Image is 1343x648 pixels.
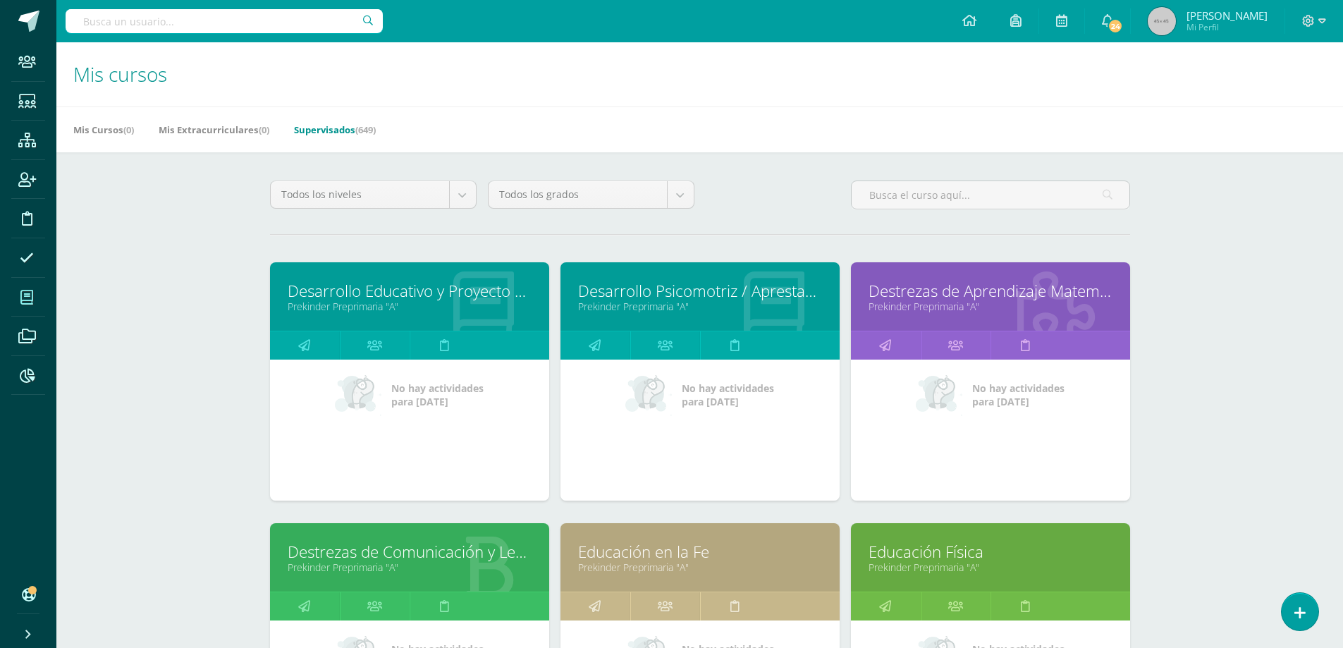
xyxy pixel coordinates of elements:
[1186,21,1268,33] span: Mi Perfil
[489,181,694,208] a: Todos los grados
[852,181,1129,209] input: Busca el curso aquí...
[288,561,532,574] a: Prekinder Preprimaria "A"
[123,123,134,136] span: (0)
[73,118,134,141] a: Mis Cursos(0)
[1148,7,1176,35] img: 45x45
[259,123,269,136] span: (0)
[625,374,672,416] img: no_activities_small.png
[288,300,532,313] a: Prekinder Preprimaria "A"
[578,541,822,563] a: Educación en la Fe
[972,381,1065,408] span: No hay actividades para [DATE]
[869,541,1112,563] a: Educación Física
[578,561,822,574] a: Prekinder Preprimaria "A"
[271,181,476,208] a: Todos los niveles
[916,374,962,416] img: no_activities_small.png
[355,123,376,136] span: (649)
[869,280,1112,302] a: Destrezas de Aprendizaje Matemática
[66,9,383,33] input: Busca un usuario...
[578,280,822,302] a: Desarrollo Psicomotriz / Aprestamiento
[159,118,269,141] a: Mis Extracurriculares(0)
[73,61,167,87] span: Mis cursos
[288,280,532,302] a: Desarrollo Educativo y Proyecto de Vida
[391,381,484,408] span: No hay actividades para [DATE]
[682,381,774,408] span: No hay actividades para [DATE]
[294,118,376,141] a: Supervisados(649)
[281,181,439,208] span: Todos los niveles
[499,181,656,208] span: Todos los grados
[1186,8,1268,23] span: [PERSON_NAME]
[869,561,1112,574] a: Prekinder Preprimaria "A"
[869,300,1112,313] a: Prekinder Preprimaria "A"
[1108,18,1123,34] span: 24
[288,541,532,563] a: Destrezas de Comunicación y Lenguaje
[578,300,822,313] a: Prekinder Preprimaria "A"
[335,374,381,416] img: no_activities_small.png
